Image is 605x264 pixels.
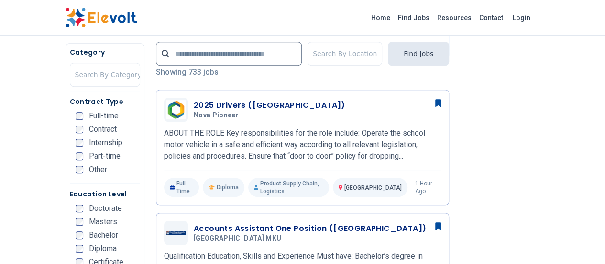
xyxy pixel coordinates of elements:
a: Contact [475,10,507,25]
span: Masters [89,218,117,226]
input: Doctorate [76,205,83,212]
p: 1 hour ago [415,180,441,195]
input: Bachelor [76,231,83,239]
p: ABOUT THE ROLE Key responsibilities for the role include: Operate the school motor vehicle in a s... [164,127,441,162]
p: Showing 733 jobs [156,67,449,78]
input: Diploma [76,245,83,253]
span: Internship [89,139,122,147]
h5: Category [70,47,140,57]
span: Full-time [89,112,119,120]
input: Other [76,166,83,173]
input: Contract [76,126,83,133]
button: Find Jobs [388,42,449,66]
img: Elevolt [66,8,137,28]
span: Other [89,166,107,173]
a: Home [367,10,394,25]
h3: Accounts Assistant One Position ([GEOGRAPHIC_DATA]) [194,223,426,234]
span: Diploma [89,245,117,253]
span: Part-time [89,152,121,160]
span: [GEOGRAPHIC_DATA] [344,184,402,191]
h5: Education Level [70,189,140,199]
a: Nova Pioneer2025 Drivers ([GEOGRAPHIC_DATA])Nova PioneerABOUT THE ROLE Key responsibilities for t... [164,98,441,197]
iframe: Chat Widget [557,218,605,264]
span: Contract [89,126,117,133]
input: Internship [76,139,83,147]
h5: Contract Type [70,97,140,106]
span: Bachelor [89,231,118,239]
input: Full-time [76,112,83,120]
span: Doctorate [89,205,122,212]
a: Login [507,8,536,27]
span: [GEOGRAPHIC_DATA] MKU [194,234,281,243]
input: Masters [76,218,83,226]
h3: 2025 Drivers ([GEOGRAPHIC_DATA]) [194,100,345,111]
input: Part-time [76,152,83,160]
img: Mount Kenya University MKU [166,231,186,235]
a: Resources [433,10,475,25]
span: Diploma [217,184,239,191]
a: Find Jobs [394,10,433,25]
p: Product Supply Chain, Logistics [248,178,329,197]
img: Nova Pioneer [166,100,186,119]
p: Full Time [164,178,199,197]
span: Nova Pioneer [194,111,239,120]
